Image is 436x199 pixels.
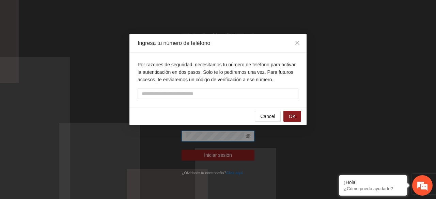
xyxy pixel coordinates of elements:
[138,39,298,47] div: Ingresa tu número de teléfono
[289,113,296,120] span: OK
[288,34,307,52] button: Close
[3,129,130,153] textarea: Escriba su mensaje y pulse “Intro”
[255,111,281,122] button: Cancel
[40,63,94,131] span: Estamos en línea.
[35,35,114,44] div: Chatee con nosotros ahora
[112,3,128,20] div: Minimizar ventana de chat en vivo
[260,113,275,120] span: Cancel
[138,61,298,83] p: Por razones de seguridad, necesitamos tu número de teléfono para activar la autenticación en dos ...
[344,180,402,185] div: ¡Hola!
[344,186,402,191] p: ¿Cómo puedo ayudarte?
[283,111,301,122] button: OK
[295,40,300,46] span: close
